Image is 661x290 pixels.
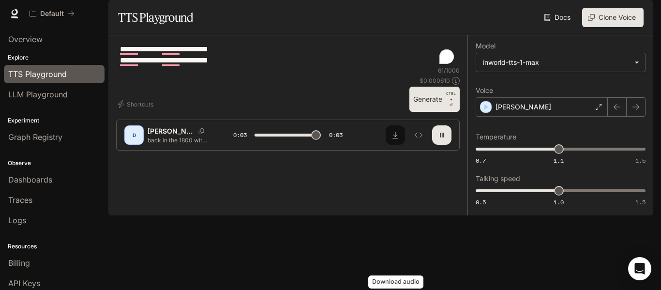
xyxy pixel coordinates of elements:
[120,44,456,66] textarea: To enrich screen reader interactions, please activate Accessibility in Grammarly extension settings
[476,43,496,49] p: Model
[446,91,456,102] p: CTRL +
[368,275,423,289] div: Download audio
[386,125,405,145] button: Download audio
[542,8,574,27] a: Docs
[554,156,564,165] span: 1.1
[25,4,79,23] button: All workspaces
[126,127,142,143] div: D
[409,87,460,112] button: GenerateCTRL +⏎
[446,91,456,108] p: ⏎
[195,128,208,134] button: Copy Voice ID
[483,58,630,67] div: inworld-tts-1-max
[496,102,551,112] p: [PERSON_NAME]
[628,257,651,280] div: Open Intercom Messenger
[476,87,493,94] p: Voice
[438,66,460,75] p: 61 / 1000
[148,136,210,144] p: back in the 1800 with this one back in the 1800 with this one
[635,198,646,206] span: 1.5
[409,125,428,145] button: Inspect
[476,53,645,72] div: inworld-tts-1-max
[40,10,64,18] p: Default
[476,156,486,165] span: 0.7
[116,96,157,112] button: Shortcuts
[329,130,343,140] span: 0:03
[420,76,450,85] p: $ 0.000610
[148,126,195,136] p: [PERSON_NAME]
[118,8,193,27] h1: TTS Playground
[554,198,564,206] span: 1.0
[582,8,644,27] button: Clone Voice
[476,198,486,206] span: 0.5
[233,130,247,140] span: 0:03
[476,134,516,140] p: Temperature
[476,175,520,182] p: Talking speed
[635,156,646,165] span: 1.5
